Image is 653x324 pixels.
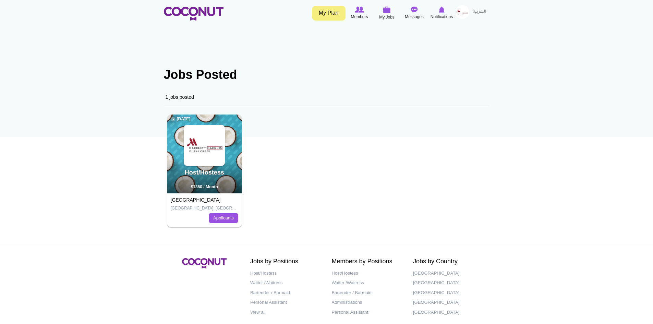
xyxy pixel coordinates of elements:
[332,278,403,288] a: Waiter /Waitress
[250,258,322,265] h2: Jobs by Positions
[332,308,403,317] a: Personal Assistant
[469,5,489,19] a: العربية
[379,14,395,21] span: My Jobs
[405,13,424,20] span: Messages
[312,6,346,21] a: My Plan
[413,268,484,278] a: [GEOGRAPHIC_DATA]
[250,278,322,288] a: Waiter /Waitress
[428,5,456,21] a: Notifications Notifications
[250,268,322,278] a: Host/Hostess
[346,5,373,21] a: Browse Members Members
[250,288,322,298] a: Bartender / Barmaid
[401,5,428,21] a: Messages Messages
[191,184,218,189] span: $1350 / Month
[182,258,227,268] img: Coconut
[439,7,445,13] img: Notifications
[332,298,403,308] a: Administrations
[332,268,403,278] a: Host/Hostess
[185,169,224,176] a: Host/Hostess
[355,7,364,13] img: Browse Members
[171,205,239,211] p: [GEOGRAPHIC_DATA], [GEOGRAPHIC_DATA]
[209,213,238,223] a: Applicants
[383,7,391,13] img: My Jobs
[164,68,489,82] h1: Jobs Posted
[373,5,401,21] a: My Jobs My Jobs
[171,197,221,203] a: [GEOGRAPHIC_DATA]
[164,7,223,21] img: Home
[332,288,403,298] a: Bartender / Barmaid
[413,298,484,308] a: [GEOGRAPHIC_DATA]
[250,308,322,317] a: View all
[164,88,489,106] div: 1 jobs posted
[351,13,368,20] span: Members
[413,308,484,317] a: [GEOGRAPHIC_DATA]
[431,13,453,20] span: Notifications
[171,116,191,122] span: [DATE]
[411,7,418,13] img: Messages
[413,258,484,265] h2: Jobs by Country
[332,258,403,265] h2: Members by Positions
[250,298,322,308] a: Personal Assistant
[413,278,484,288] a: [GEOGRAPHIC_DATA]
[413,288,484,298] a: [GEOGRAPHIC_DATA]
